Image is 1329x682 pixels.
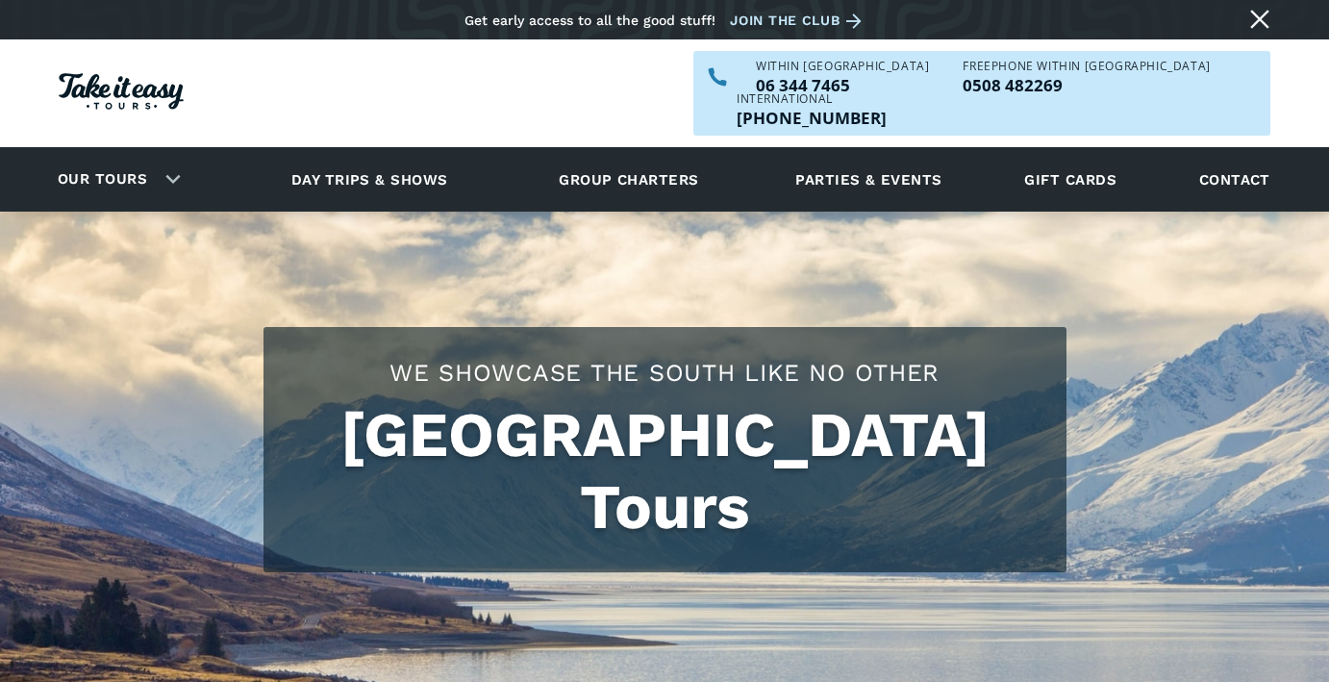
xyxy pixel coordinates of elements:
div: Get early access to all the good stuff! [464,13,715,28]
a: Call us freephone within NZ on 0508482269 [963,77,1210,93]
a: Call us outside of NZ on +6463447465 [737,110,887,126]
a: Day trips & shows [267,153,472,206]
div: Our tours [35,153,195,206]
a: Call us within NZ on 063447465 [756,77,929,93]
a: Gift cards [1015,153,1126,206]
div: WITHIN [GEOGRAPHIC_DATA] [756,61,929,72]
h1: [GEOGRAPHIC_DATA] Tours [283,399,1047,543]
p: 0508 482269 [963,77,1210,93]
img: Take it easy Tours logo [59,73,184,110]
a: Our tours [43,157,162,202]
p: 06 344 7465 [756,77,929,93]
a: Close message [1244,4,1275,35]
p: [PHONE_NUMBER] [737,110,887,126]
div: International [737,93,887,105]
a: Join the club [730,9,868,33]
div: Freephone WITHIN [GEOGRAPHIC_DATA] [963,61,1210,72]
a: Group charters [535,153,722,206]
a: Homepage [59,63,184,124]
a: Parties & events [786,153,951,206]
h2: We showcase the south like no other [283,356,1047,390]
a: Contact [1190,153,1280,206]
